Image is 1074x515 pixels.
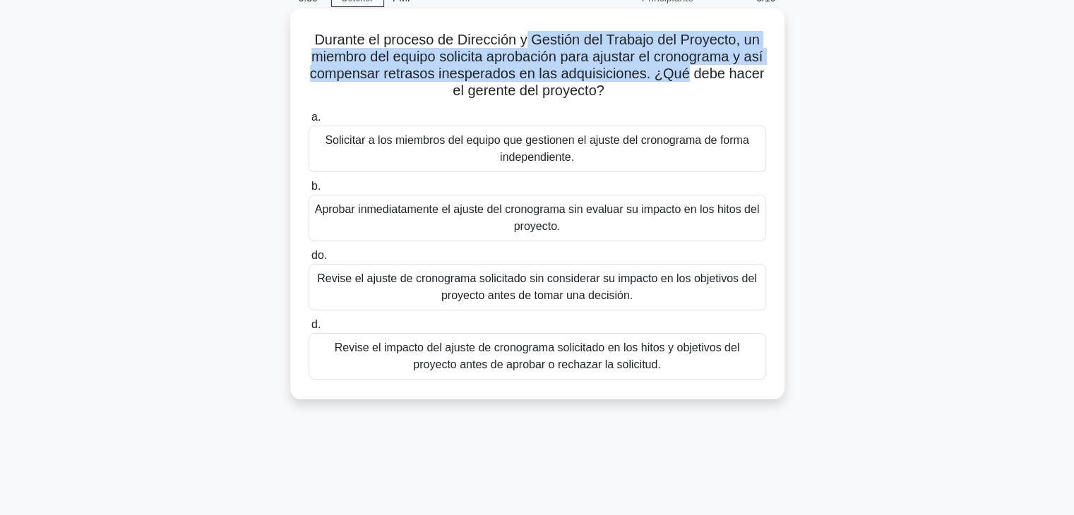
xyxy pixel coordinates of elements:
font: Revise el impacto del ajuste de cronograma solicitado en los hitos y objetivos del proyecto antes... [335,341,740,370]
font: Durante el proceso de Dirección y Gestión del Trabajo del Proyecto, un miembro del equipo solicit... [310,32,765,98]
font: do. [311,249,327,261]
font: Solicitar a los miembros del equipo que gestionen el ajuste del cronograma de forma independiente. [325,134,748,163]
font: Revise el ajuste de cronograma solicitado sin considerar su impacto en los objetivos del proyecto... [317,272,757,301]
font: a. [311,111,321,123]
font: Aprobar inmediatamente el ajuste del cronograma sin evaluar su impacto en los hitos del proyecto. [315,203,760,232]
font: b. [311,180,321,192]
font: d. [311,318,321,330]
